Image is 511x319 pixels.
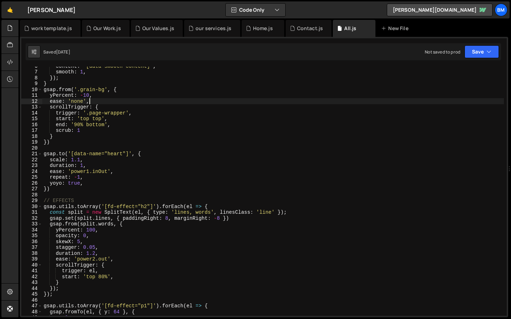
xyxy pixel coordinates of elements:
div: 27 [21,186,42,192]
div: 24 [21,169,42,175]
div: Home.js [253,25,273,32]
div: 17 [21,128,42,134]
a: bm [495,4,507,16]
div: 9 [21,81,42,87]
div: 30 [21,204,42,210]
div: 12 [21,99,42,105]
div: 21 [21,151,42,157]
div: our services.js [196,25,231,32]
div: Our Values.js [142,25,174,32]
div: [PERSON_NAME] [27,6,76,14]
a: 🤙 [1,1,19,18]
div: 48 [21,309,42,315]
div: 14 [21,110,42,116]
div: 28 [21,192,42,198]
div: 11 [21,93,42,99]
div: 40 [21,262,42,268]
button: Code Only [226,4,285,16]
div: 42 [21,274,42,280]
div: 15 [21,116,42,122]
div: 22 [21,157,42,163]
div: 16 [21,122,42,128]
div: 23 [21,163,42,169]
div: 31 [21,209,42,216]
div: 36 [21,239,42,245]
div: 33 [21,221,42,227]
div: 35 [21,233,42,239]
div: 26 [21,180,42,186]
div: work template.js [31,25,72,32]
div: 44 [21,286,42,292]
a: [PERSON_NAME][DOMAIN_NAME] [387,4,493,16]
div: 45 [21,291,42,297]
div: 10 [21,87,42,93]
div: 19 [21,139,42,145]
div: Our Work.js [93,25,121,32]
div: 34 [21,227,42,233]
div: Contact.js [297,25,323,32]
div: 25 [21,174,42,180]
div: Not saved to prod [425,49,460,55]
div: 47 [21,303,42,309]
button: Save [465,45,499,58]
div: 32 [21,216,42,222]
div: 39 [21,256,42,262]
div: 7 [21,69,42,75]
div: 18 [21,134,42,140]
div: All.js [344,25,356,32]
div: Saved [43,49,70,55]
div: 41 [21,268,42,274]
div: 8 [21,75,42,81]
div: 20 [21,145,42,151]
div: [DATE] [56,49,70,55]
div: 43 [21,280,42,286]
div: 46 [21,297,42,303]
div: New File [381,25,411,32]
div: 13 [21,104,42,110]
div: 38 [21,251,42,257]
div: 37 [21,245,42,251]
div: 29 [21,198,42,204]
